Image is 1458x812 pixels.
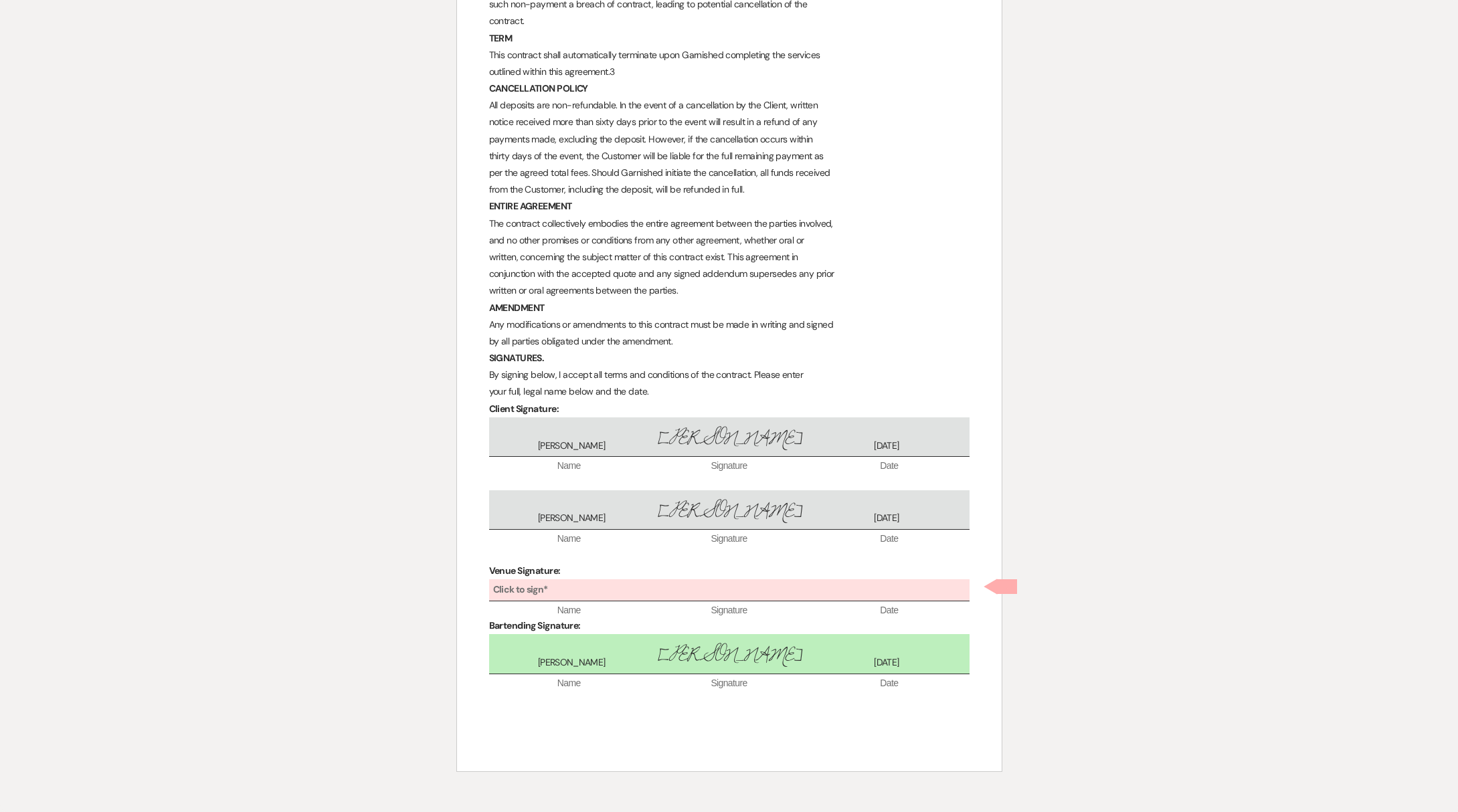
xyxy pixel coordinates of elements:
p: outlined within this agreement.3 [489,64,970,80]
span: Date [809,460,969,473]
p: from the Customer, including the deposit, will be refunded in full. [489,181,970,198]
span: [PERSON_NAME] [493,656,650,670]
span: Signature [649,604,809,617]
p: written or oral agreements between the parties. [489,282,970,299]
p: contract. [489,13,970,29]
p: All deposits are non-refundable. In the event of a cancellation by the Client, written [489,97,970,114]
strong: CANCELLATION POLICY [489,82,588,94]
span: [DATE] [808,512,965,525]
p: conjunction with the accepted quote and any signed addendum supersedes any prior [489,266,970,282]
span: Signature [649,460,809,473]
span: Date [809,604,969,617]
p: per the agreed total fees. Should Garnished initiate the cancellation, all funds received [489,165,970,181]
strong: TERM [489,32,513,44]
span: [PERSON_NAME] [493,439,650,453]
span: [DATE] [808,439,965,453]
p: and no other promises or conditions from any other agreement, whether oral or [489,232,970,249]
span: Date [809,532,969,546]
span: [PERSON_NAME] [493,512,650,525]
p: written, concerning the subject matter of this contract exist. This agreement in [489,249,970,266]
p: your full, legal name below and the date. [489,383,970,400]
span: [PERSON_NAME] [650,497,808,526]
span: [PERSON_NAME] [650,641,808,670]
span: Name [489,460,649,473]
span: Name [489,677,649,690]
p: notice received more than sixty days prior to the event will result in a refund of any [489,114,970,130]
p: This contract shall automatically terminate upon Garnished completing the services [489,47,970,64]
strong: AMENDMENT [489,302,545,314]
p: Any modifications or amendments to this contract must be made in writing and signed [489,316,970,333]
span: Name [489,604,649,617]
span: Signature [649,532,809,546]
strong: Client Signature: [489,403,559,415]
p: thirty days of the event, the Customer will be liable for the full remaining payment as [489,148,970,165]
strong: SIGNATURES. [489,352,545,364]
strong: Venue Signature: [489,565,561,577]
strong: Bartending Signature: [489,619,581,631]
span: Name [489,532,649,546]
strong: ENTIRE AGREEMENT [489,200,572,212]
b: Click to sign* [493,583,548,595]
span: Date [809,677,969,690]
p: by all parties obligated under the amendment. [489,333,970,350]
span: [PERSON_NAME] [650,424,808,453]
span: Signature [649,677,809,690]
p: By signing below, I accept all terms and conditions of the contract. Please enter [489,367,970,383]
span: [DATE] [808,656,965,670]
p: The contract collectively embodies the entire agreement between the parties involved, [489,215,970,232]
p: payments made, excluding the deposit. However, if the cancellation occurs within [489,131,970,148]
